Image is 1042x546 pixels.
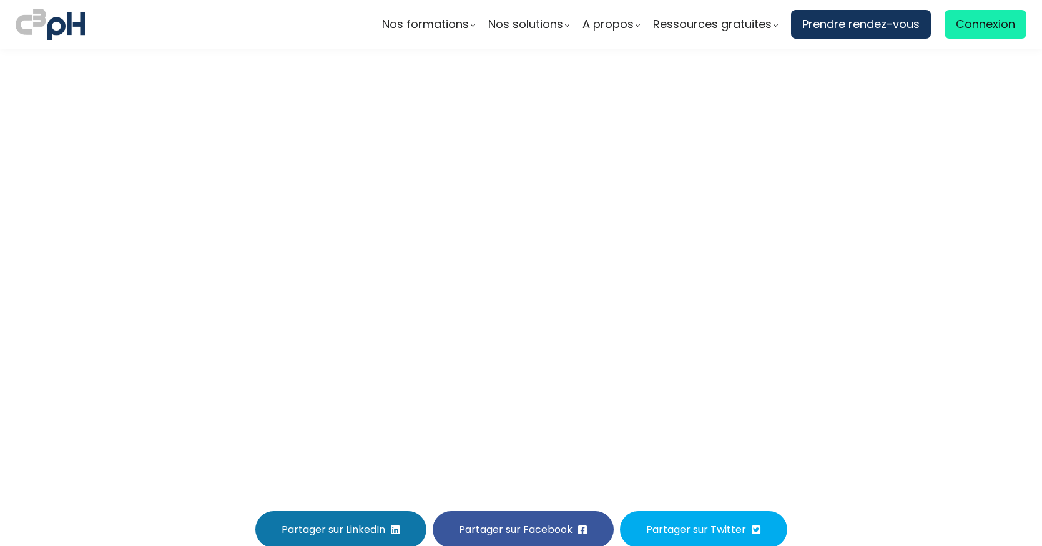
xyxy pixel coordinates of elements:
span: Connexion [956,15,1015,34]
span: Nos solutions [488,15,563,34]
span: A propos [582,15,634,34]
span: Ressources gratuites [653,15,772,34]
a: Connexion [945,10,1026,39]
img: logo C3PH [16,6,85,42]
span: Nos formations [382,15,469,34]
a: Prendre rendez-vous [791,10,931,39]
span: Partager sur Facebook [459,522,573,537]
span: Partager sur Twitter [646,522,746,537]
span: Partager sur LinkedIn [282,522,385,537]
span: Prendre rendez-vous [802,15,920,34]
